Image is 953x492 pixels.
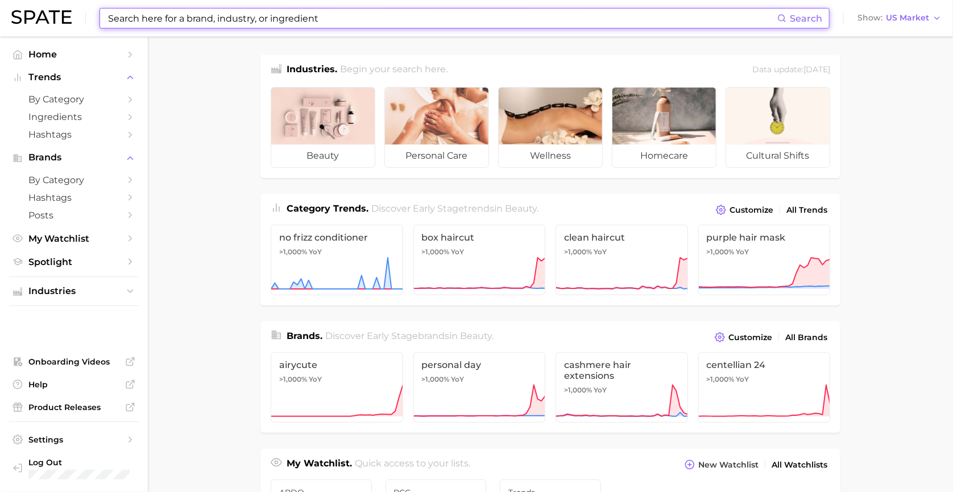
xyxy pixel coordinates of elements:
span: All Watchlists [772,460,827,470]
span: purple hair mask [707,232,822,243]
span: cultural shifts [726,144,830,167]
span: wellness [499,144,602,167]
span: >1,000% [422,375,450,383]
span: Posts [28,210,119,221]
a: Product Releases [9,399,139,416]
span: YoY [736,247,749,257]
a: Hashtags [9,126,139,143]
a: no frizz conditioner>1,000% YoY [271,225,403,295]
img: SPATE [11,10,72,24]
span: Search [790,13,822,24]
h1: Industries. [287,63,337,78]
span: Trends [28,72,119,82]
span: YoY [451,375,465,384]
a: All Watchlists [769,457,830,473]
h2: Quick access to your lists. [355,457,471,473]
a: beauty [271,87,375,168]
span: New Watchlist [698,460,759,470]
h1: My Watchlist. [287,457,352,473]
span: homecare [612,144,716,167]
span: YoY [736,375,749,384]
button: ShowUS Market [855,11,944,26]
a: by Category [9,171,139,189]
span: Discover Early Stage brands in . [326,330,494,341]
span: Log Out [28,457,130,468]
input: Search here for a brand, industry, or ingredient [107,9,777,28]
span: Home [28,49,119,60]
button: Customize [713,202,776,218]
span: My Watchlist [28,233,119,244]
span: Ingredients [28,111,119,122]
span: YoY [309,247,322,257]
span: no frizz conditioner [279,232,395,243]
a: Home [9,46,139,63]
span: by Category [28,94,119,105]
a: box haircut>1,000% YoY [413,225,546,295]
h2: Begin your search here. [341,63,448,78]
span: Spotlight [28,257,119,267]
span: beauty [271,144,375,167]
span: >1,000% [707,247,735,256]
span: YoY [594,386,607,395]
span: personal care [385,144,488,167]
span: Customize [730,205,773,215]
button: Brands [9,149,139,166]
a: cashmere hair extensions>1,000% YoY [556,352,688,423]
a: Settings [9,431,139,448]
span: Industries [28,286,119,296]
a: Log out. Currently logged in with e-mail hicks.ll@pg.com. [9,454,139,483]
a: personal day>1,000% YoY [413,352,546,423]
a: Spotlight [9,253,139,271]
span: by Category [28,175,119,185]
a: Posts [9,206,139,224]
span: YoY [594,247,607,257]
span: All Trends [786,205,827,215]
span: Brands [28,152,119,163]
span: Hashtags [28,129,119,140]
span: All Brands [785,333,827,342]
button: Trends [9,69,139,86]
button: Customize [712,329,775,345]
span: Settings [28,435,119,445]
a: Onboarding Videos [9,353,139,370]
a: My Watchlist [9,230,139,247]
a: homecare [612,87,716,168]
span: clean haircut [564,232,679,243]
span: beauty [461,330,492,341]
span: Customize [728,333,772,342]
span: box haircut [422,232,537,243]
span: Discover Early Stage trends in . [372,203,539,214]
a: Ingredients [9,108,139,126]
span: >1,000% [279,247,307,256]
a: centellian 24>1,000% YoY [698,352,831,423]
a: cultural shifts [726,87,830,168]
a: Help [9,376,139,393]
span: airycute [279,359,395,370]
a: airycute>1,000% YoY [271,352,403,423]
span: >1,000% [564,247,592,256]
span: Brands . [287,330,322,341]
span: Show [857,15,882,21]
span: >1,000% [422,247,450,256]
span: Hashtags [28,192,119,203]
a: by Category [9,90,139,108]
span: centellian 24 [707,359,822,370]
span: Help [28,379,119,390]
span: >1,000% [707,375,735,383]
span: YoY [451,247,465,257]
a: purple hair mask>1,000% YoY [698,225,831,295]
button: New Watchlist [682,457,761,473]
a: Hashtags [9,189,139,206]
span: cashmere hair extensions [564,359,679,381]
a: All Trends [784,202,830,218]
a: clean haircut>1,000% YoY [556,225,688,295]
a: wellness [498,87,603,168]
span: >1,000% [564,386,592,394]
a: personal care [384,87,489,168]
span: personal day [422,359,537,370]
span: US Market [886,15,929,21]
div: Data update: [DATE] [752,63,830,78]
span: Category Trends . [287,203,368,214]
span: beauty [505,203,537,214]
span: YoY [309,375,322,384]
